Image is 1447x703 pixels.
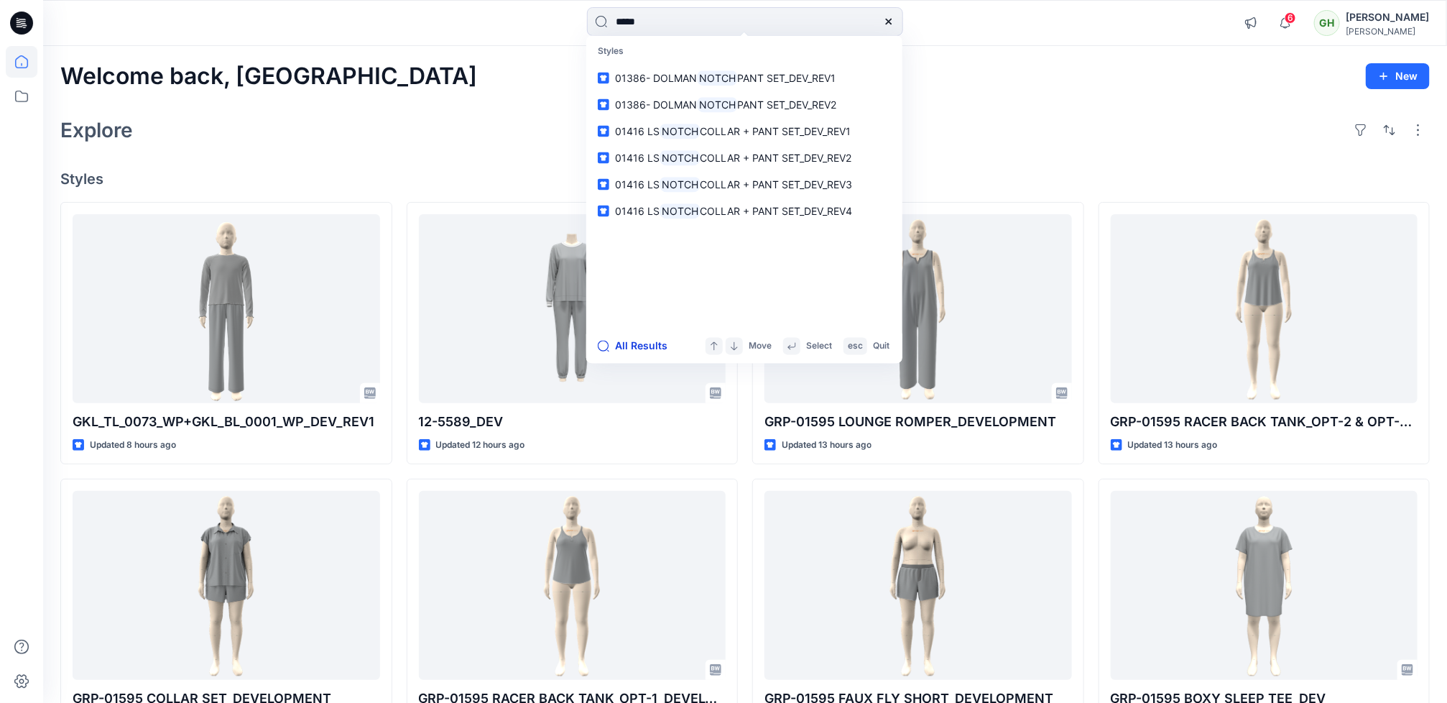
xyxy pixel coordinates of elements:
h2: Welcome back, [GEOGRAPHIC_DATA] [60,63,477,90]
p: Updated 12 hours ago [436,438,525,453]
mark: NOTCH [697,70,738,86]
a: 01416 LSNOTCHCOLLAR + PANT SET_DEV_REV2 [589,144,900,171]
span: 01386- DOLMAN [615,98,697,111]
span: 01416 LS [615,178,660,190]
mark: NOTCH [660,203,701,219]
a: GKL_TL_0073_WP+GKL_BL_0001_WP_DEV_REV1 [73,214,380,403]
p: GRP-01595 LOUNGE ROMPER_DEVELOPMENT [764,412,1072,432]
span: PANT SET_DEV_REV2 [738,98,837,111]
span: COLLAR + PANT SET_DEV_REV2 [701,152,852,164]
p: Select [806,339,832,354]
button: New [1366,63,1430,89]
a: 01416 LSNOTCHCOLLAR + PANT SET_DEV_REV1 [589,118,900,144]
span: COLLAR + PANT SET_DEV_REV1 [701,125,851,137]
p: Styles [589,39,900,65]
mark: NOTCH [660,150,701,166]
p: Updated 13 hours ago [1128,438,1218,453]
p: GRP-01595 RACER BACK TANK_OPT-2 & OPT-3_DEVELOPMENT [1111,412,1418,432]
span: 6 [1285,12,1296,24]
span: PANT SET_DEV_REV1 [738,72,836,84]
a: 01386- DOLMANNOTCHPANT SET_DEV_REV1 [589,65,900,91]
a: GRP-01595 FAUX FLY SHORT_DEVELOPMENT [764,491,1072,680]
a: 01416 LSNOTCHCOLLAR + PANT SET_DEV_REV4 [589,198,900,224]
span: 01416 LS [615,152,660,164]
a: 01416 LSNOTCHCOLLAR + PANT SET_DEV_REV3 [589,171,900,198]
div: GH [1314,10,1340,36]
p: Quit [873,339,889,354]
a: GRP-01595 LOUNGE ROMPER_DEVELOPMENT [764,214,1072,403]
mark: NOTCH [660,176,701,193]
p: Updated 13 hours ago [782,438,872,453]
span: 01386- DOLMAN [615,72,697,84]
mark: NOTCH [660,123,701,139]
span: 01416 LS [615,125,660,137]
div: [PERSON_NAME] [1346,9,1429,26]
p: esc [848,339,863,354]
a: GRP-01595 BOXY SLEEP TEE_DEV [1111,491,1418,680]
a: 01386- DOLMANNOTCHPANT SET_DEV_REV2 [589,91,900,118]
p: GKL_TL_0073_WP+GKL_BL_0001_WP_DEV_REV1 [73,412,380,432]
a: 12-5589_DEV [419,214,726,403]
p: Move [749,339,772,354]
mark: NOTCH [697,96,738,113]
a: GRP-01595 COLLAR SET_DEVELOPMENT [73,491,380,680]
p: 12-5589_DEV [419,412,726,432]
span: COLLAR + PANT SET_DEV_REV4 [701,205,853,217]
p: Updated 8 hours ago [90,438,176,453]
span: COLLAR + PANT SET_DEV_REV3 [701,178,853,190]
a: GRP-01595 RACER BACK TANK_OPT-2 & OPT-3_DEVELOPMENT [1111,214,1418,403]
a: GRP-01595 RACER BACK TANK_OPT-1_DEVELOPMENT [419,491,726,680]
div: [PERSON_NAME] [1346,26,1429,37]
h4: Styles [60,170,1430,188]
button: All Results [598,338,677,355]
h2: Explore [60,119,133,142]
span: 01416 LS [615,205,660,217]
